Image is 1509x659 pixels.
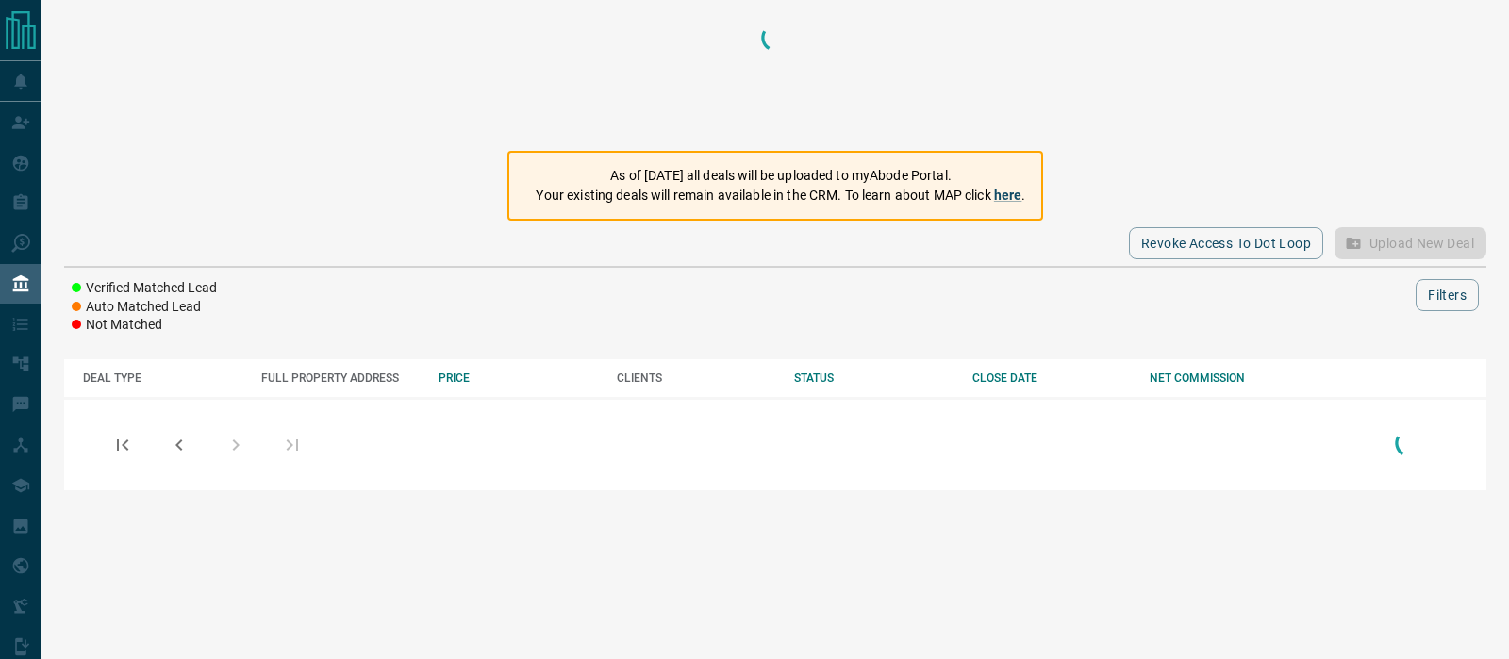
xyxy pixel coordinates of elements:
button: Revoke Access to Dot Loop [1129,227,1323,259]
div: STATUS [794,371,953,385]
li: Verified Matched Lead [72,279,217,298]
li: Not Matched [72,316,217,335]
button: Filters [1416,279,1479,311]
div: PRICE [439,371,598,385]
li: Auto Matched Lead [72,298,217,317]
a: here [994,188,1022,203]
p: Your existing deals will remain available in the CRM. To learn about MAP click . [536,186,1025,206]
div: NET COMMISSION [1150,371,1309,385]
p: As of [DATE] all deals will be uploaded to myAbode Portal. [536,166,1025,186]
div: Loading [756,19,794,132]
div: Loading [1390,424,1428,465]
div: CLIENTS [617,371,776,385]
div: CLOSE DATE [972,371,1132,385]
div: DEAL TYPE [83,371,242,385]
div: FULL PROPERTY ADDRESS [261,371,421,385]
